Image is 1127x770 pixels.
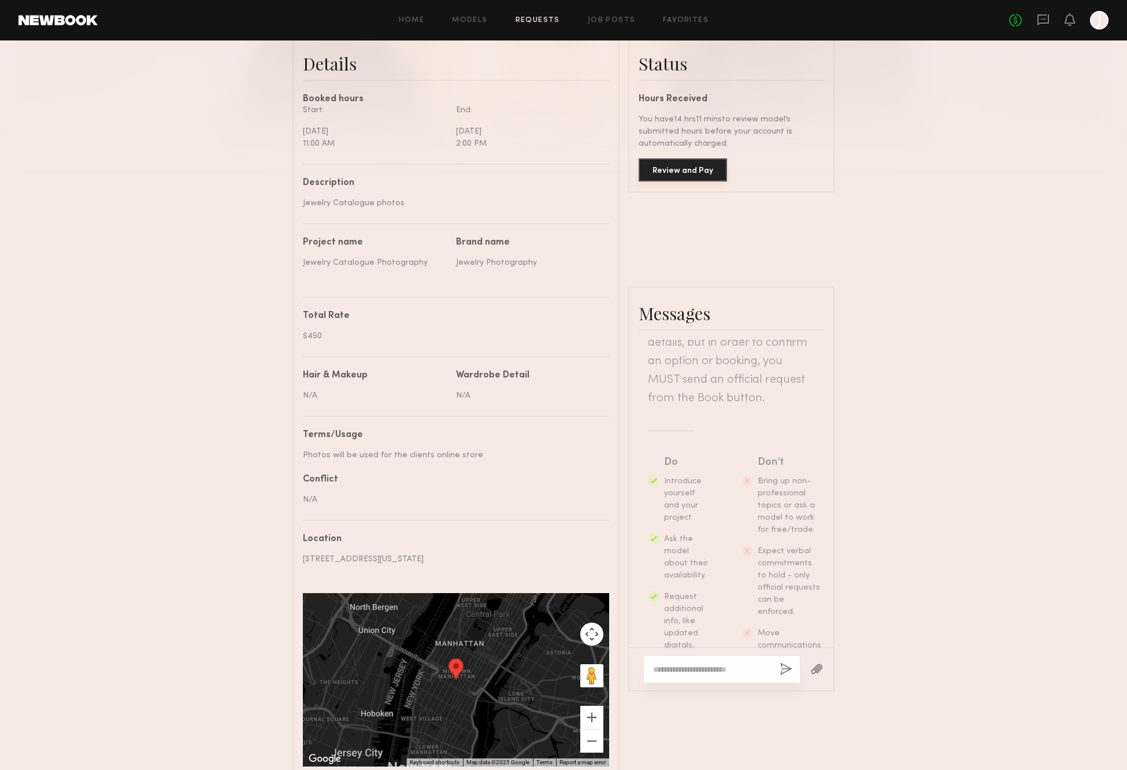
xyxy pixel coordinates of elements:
span: Expect verbal commitments to hold - only official requests can be enforced. [758,547,820,616]
span: Request additional info, like updated digitals, relevant experience, other skills, etc. [664,593,709,698]
span: Map data ©2025 Google [466,759,529,765]
div: 11:00 AM [303,138,447,150]
div: Total Rate [303,312,600,321]
button: Review and Pay [639,158,727,182]
div: You have 14 hrs 11 mins to review model’s submitted hours before your account is automatically ch... [639,113,824,150]
button: Keyboard shortcuts [410,758,459,767]
a: Terms [536,759,553,765]
div: N/A [456,390,600,402]
div: Status [639,52,824,75]
img: Google [306,752,344,767]
div: Hours Received [639,95,824,104]
div: Start: [303,104,447,116]
div: Details [303,52,609,75]
div: N/A [303,494,600,506]
a: Open this area in Google Maps (opens a new window) [306,752,344,767]
div: Do [664,454,709,471]
a: Job Posts [588,17,636,24]
div: Messages [639,302,824,325]
div: Terms/Usage [303,431,600,440]
a: J [1090,11,1109,29]
div: N/A [303,390,447,402]
div: Booked hours [303,95,609,104]
button: Map camera controls [580,623,603,646]
div: Wardrobe Detail [456,371,529,380]
a: Requests [516,17,560,24]
div: Don’t [758,454,821,471]
a: Home [399,17,425,24]
button: Zoom in [580,706,603,729]
span: Introduce yourself and your project. [664,477,702,521]
div: [STREET_ADDRESS][US_STATE] [303,553,600,565]
div: [DATE] [303,125,447,138]
div: Brand name [456,238,600,247]
div: Project name [303,238,447,247]
div: Jewelry Catalogue photos [303,197,600,209]
a: Models [452,17,487,24]
div: Jewelry Catalogue Photography [303,257,447,269]
div: Location [303,535,600,544]
div: Conflict [303,475,600,484]
div: End: [456,104,600,116]
div: [DATE] [456,125,600,138]
a: Favorites [663,17,709,24]
div: Jewelry Photography [456,257,600,269]
div: 2:00 PM [456,138,600,150]
a: Report a map error [559,759,606,765]
div: Photos will be used for the clients online store [303,449,600,461]
span: Bring up non-professional topics or ask a model to work for free/trade. [758,477,815,534]
div: Hair & Makeup [303,371,368,380]
div: Description [303,179,600,188]
span: Ask the model about their availability. [664,535,708,579]
div: $450 [303,330,600,342]
button: Drag Pegman onto the map to open Street View [580,664,603,687]
button: Zoom out [580,730,603,753]
span: Move communications off the platform. [758,630,821,673]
